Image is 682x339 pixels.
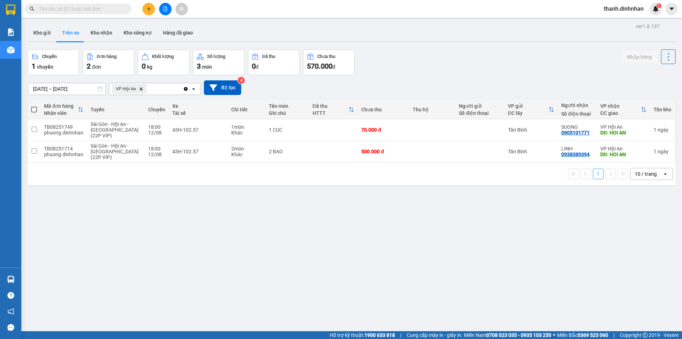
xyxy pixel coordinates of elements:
[303,49,354,75] button: Chưa thu570.000đ
[407,331,462,339] span: Cung cấp máy in - giấy in:
[643,333,648,338] span: copyright
[32,62,36,70] span: 1
[91,107,141,112] div: Tuyến
[600,152,646,157] div: DĐ: HOI AN
[142,62,146,70] span: 0
[152,54,174,59] div: Khối lượng
[654,149,671,154] div: 1
[361,127,406,133] div: 70.000 đ
[508,110,548,116] div: ĐC lấy
[459,110,501,116] div: Số điện thoại
[561,152,590,157] div: 0938389394
[464,331,551,339] span: Miền Nam
[172,103,224,109] div: Xe
[85,24,118,41] button: Kho nhận
[600,130,646,136] div: DĐ: HOI AN
[600,103,641,109] div: VP nhận
[191,86,196,92] svg: open
[598,4,649,13] span: thanh.dinhnhan
[207,54,225,59] div: Số lượng
[44,146,83,152] div: TB08251714
[364,332,395,338] strong: 1900 633 818
[44,110,78,116] div: Nhân viên
[269,149,305,154] div: 2 BAO
[7,28,15,36] img: solution-icon
[400,331,401,339] span: |
[116,86,136,92] span: VP Hội An
[597,100,650,119] th: Toggle SortBy
[37,64,53,70] span: chuyến
[656,3,661,8] sup: 1
[231,130,262,136] div: Khác
[307,62,332,70] span: 570.000
[657,3,660,8] span: 1
[44,124,83,130] div: TB08251749
[252,62,256,70] span: 0
[44,103,78,109] div: Mã đơn hàng
[113,85,146,93] span: VP Hội An, close by backspace
[29,6,34,11] span: search
[44,130,83,136] div: phuong.dinhnhan
[486,332,551,338] strong: 0708 023 035 - 0935 103 250
[231,124,262,130] div: 1 món
[269,103,305,109] div: Tên món
[179,6,184,11] span: aim
[172,149,224,154] div: 43H-102.57
[561,130,590,136] div: 0905101771
[635,170,657,178] div: 10 / trang
[654,107,671,112] div: Tồn kho
[653,6,659,12] img: icon-new-feature
[148,130,165,136] div: 12/08
[508,103,548,109] div: VP gửi
[204,80,241,95] button: Bộ lọc
[97,54,117,59] div: Đơn hàng
[330,331,395,339] span: Hỗ trợ kỹ thuật:
[561,146,593,152] div: LINH
[231,107,262,112] div: Chi tiết
[361,149,406,154] div: 500.000 đ
[83,49,134,75] button: Đơn hàng2đơn
[504,100,558,119] th: Toggle SortBy
[561,111,593,117] div: Số điện thoại
[508,149,554,154] div: Tân Bình
[138,49,189,75] button: Khối lượng0kg
[157,24,199,41] button: Hàng đã giao
[262,54,275,59] div: Đã thu
[183,86,189,92] svg: Clear all
[600,146,646,152] div: VP Hội An
[148,107,165,112] div: Chuyến
[613,331,615,339] span: |
[309,100,358,119] th: Toggle SortBy
[172,110,224,116] div: Tài xế
[332,64,335,70] span: đ
[621,51,657,63] button: Nhập hàng
[578,332,608,338] strong: 0369 525 060
[413,107,452,112] div: Thu hộ
[317,54,335,59] div: Chưa thu
[87,62,91,70] span: 2
[459,103,501,109] div: Người gửi
[665,3,678,15] button: caret-down
[256,64,259,70] span: đ
[657,149,669,154] span: ngày
[231,152,262,157] div: Khác
[44,152,83,157] div: phuong.dinhnhan
[148,85,148,92] input: Selected VP Hội An.
[142,3,155,15] button: plus
[313,110,349,116] div: HTTT
[269,127,305,133] div: 1 CUC
[553,334,555,337] span: ⚪️
[600,124,646,130] div: VP Hội An
[313,103,349,109] div: Đã thu
[557,331,608,339] span: Miền Bắc
[91,143,139,160] span: Sài Gòn - Hội An - [GEOGRAPHIC_DATA] (22P VIP)
[28,24,56,41] button: Kho gửi
[159,3,172,15] button: file-add
[248,49,299,75] button: Đã thu0đ
[40,100,87,119] th: Toggle SortBy
[654,127,671,133] div: 1
[561,124,593,130] div: SUONG
[7,46,15,54] img: warehouse-icon
[669,6,675,12] span: caret-down
[139,87,143,91] svg: Delete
